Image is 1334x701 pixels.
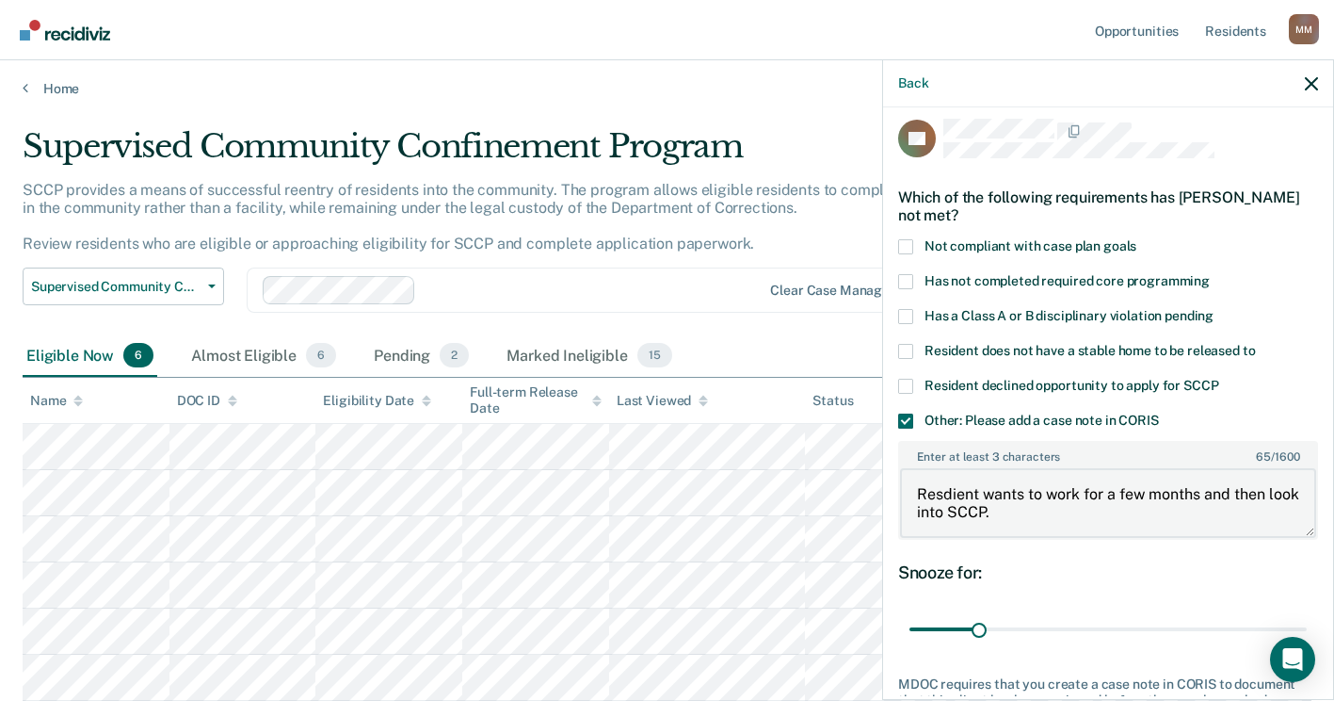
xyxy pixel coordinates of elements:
[924,273,1210,288] span: Has not completed required core programming
[30,393,83,409] div: Name
[812,393,853,409] div: Status
[177,393,237,409] div: DOC ID
[470,384,602,416] div: Full-term Release Date
[187,335,340,377] div: Almost Eligible
[924,343,1255,358] span: Resident does not have a stable home to be released to
[1289,14,1319,44] div: M M
[924,238,1136,253] span: Not compliant with case plan goals
[323,393,431,409] div: Eligibility Date
[31,279,201,295] span: Supervised Community Confinement Program
[306,343,336,367] span: 6
[370,335,473,377] div: Pending
[900,443,1316,464] label: Enter at least 3 characters
[924,413,1159,428] span: Other: Please add a case note in CORIS
[617,393,708,409] div: Last Viewed
[23,127,1023,181] div: Supervised Community Confinement Program
[23,181,1007,253] p: SCCP provides a means of successful reentry of residents into the community. The program allows e...
[900,468,1316,538] textarea: Resdient wants to work for a few months and then look into SCCP.
[23,335,157,377] div: Eligible Now
[770,283,901,299] div: Clear case managers
[440,343,469,367] span: 2
[503,335,675,377] div: Marked Ineligible
[898,562,1318,583] div: Snooze for:
[924,308,1213,323] span: Has a Class A or B disciplinary violation pending
[1270,637,1315,682] div: Open Intercom Messenger
[637,343,672,367] span: 15
[1256,450,1271,464] span: 65
[20,20,110,41] img: Recidiviz
[898,173,1318,239] div: Which of the following requirements has [PERSON_NAME] not met?
[1256,450,1299,464] span: / 1600
[898,75,928,91] button: Back
[1289,14,1319,44] button: Profile dropdown button
[924,378,1218,393] span: Resident declined opportunity to apply for SCCP
[23,80,1311,97] a: Home
[123,343,153,367] span: 6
